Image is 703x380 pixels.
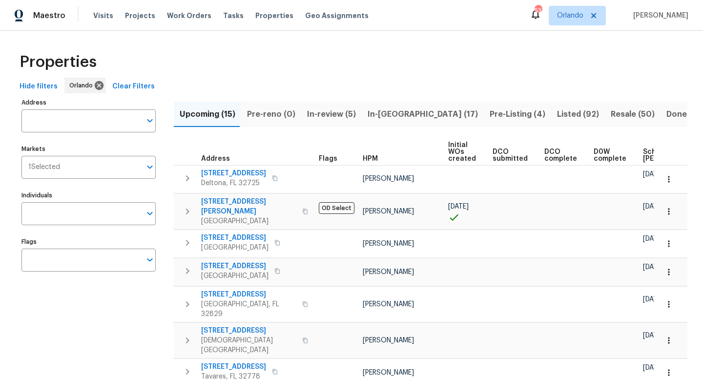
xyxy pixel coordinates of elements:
span: Geo Assignments [305,11,369,21]
span: [PERSON_NAME] [363,269,414,275]
span: Address [201,155,230,162]
span: [STREET_ADDRESS] [201,290,296,299]
span: OD Select [319,202,354,214]
span: Resale (50) [611,107,655,121]
span: 1 Selected [28,163,60,171]
span: [PERSON_NAME] [363,208,414,215]
span: [STREET_ADDRESS][PERSON_NAME] [201,197,296,216]
span: Projects [125,11,155,21]
span: [DATE] [448,203,469,210]
label: Individuals [21,192,156,198]
span: Hide filters [20,81,58,93]
button: Clear Filters [108,78,159,96]
span: [PERSON_NAME] [363,369,414,376]
span: [DATE] [643,203,663,210]
span: [STREET_ADDRESS] [201,233,269,243]
span: Properties [255,11,293,21]
span: [GEOGRAPHIC_DATA] [201,271,269,281]
span: Orlando [69,81,97,90]
span: Scheduled [PERSON_NAME] [643,148,698,162]
span: [PERSON_NAME] [363,301,414,308]
span: [PERSON_NAME] [363,175,414,182]
span: Tasks [223,12,244,19]
span: Flags [319,155,337,162]
span: Clear Filters [112,81,155,93]
span: [DATE] [643,264,663,271]
span: [GEOGRAPHIC_DATA] [201,243,269,253]
span: [GEOGRAPHIC_DATA] [201,216,296,226]
span: [STREET_ADDRESS] [201,261,269,271]
span: [DATE] [643,296,663,303]
label: Address [21,100,156,106]
span: In-[GEOGRAPHIC_DATA] (17) [368,107,478,121]
button: Hide filters [16,78,62,96]
span: [STREET_ADDRESS] [201,362,266,372]
span: Deltona, FL 32725 [201,178,266,188]
button: Open [143,253,157,267]
button: Open [143,160,157,174]
span: DCO complete [544,148,577,162]
div: Orlando [64,78,105,93]
span: [PERSON_NAME] [629,11,688,21]
span: Upcoming (15) [180,107,235,121]
span: [DATE] [643,332,663,339]
span: Pre-reno (0) [247,107,295,121]
label: Markets [21,146,156,152]
span: [GEOGRAPHIC_DATA], FL 32829 [201,299,296,319]
span: D0W complete [594,148,626,162]
span: [DATE] [643,364,663,371]
span: HPM [363,155,378,162]
span: [STREET_ADDRESS] [201,326,296,336]
span: [PERSON_NAME] [363,240,414,247]
span: [DEMOGRAPHIC_DATA][GEOGRAPHIC_DATA] [201,336,296,355]
span: [STREET_ADDRESS] [201,169,266,178]
span: Work Orders [167,11,211,21]
span: Orlando [557,11,583,21]
span: Properties [20,57,97,67]
span: Initial WOs created [448,142,476,162]
span: Maestro [33,11,65,21]
span: In-review (5) [307,107,356,121]
span: DCO submitted [493,148,528,162]
span: Visits [93,11,113,21]
div: 53 [535,6,541,16]
span: [PERSON_NAME] [363,337,414,344]
span: Pre-Listing (4) [490,107,545,121]
span: [DATE] [643,235,663,242]
button: Open [143,114,157,127]
label: Flags [21,239,156,245]
button: Open [143,207,157,220]
span: Listed (92) [557,107,599,121]
span: [DATE] [643,171,663,178]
